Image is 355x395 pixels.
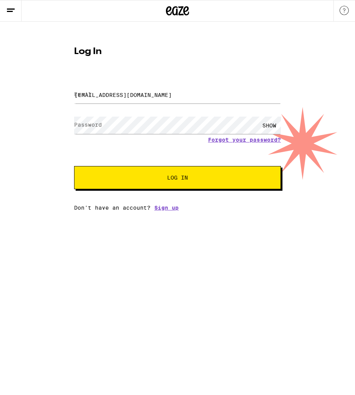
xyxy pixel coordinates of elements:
[258,117,281,134] div: SHOW
[74,122,102,128] label: Password
[74,91,91,97] label: Email
[74,166,281,189] button: Log In
[5,5,56,12] span: Hi. Need any help?
[74,47,281,56] h1: Log In
[167,175,188,180] span: Log In
[74,86,281,103] input: Email
[74,205,281,211] div: Don't have an account?
[154,205,179,211] a: Sign up
[208,137,281,143] a: Forgot your password?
